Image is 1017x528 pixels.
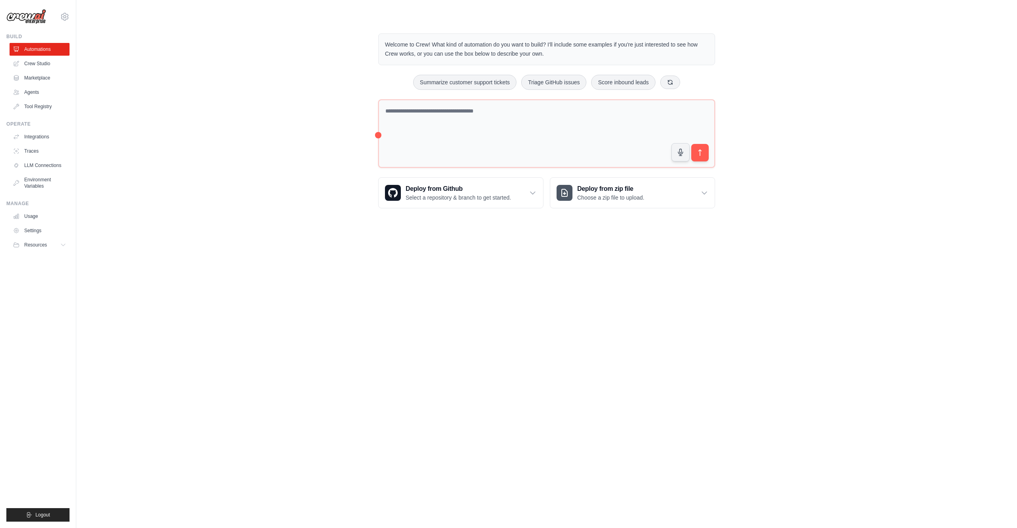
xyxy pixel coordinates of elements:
[10,100,70,113] a: Tool Registry
[591,75,655,90] button: Score inbound leads
[577,184,644,194] h3: Deploy from zip file
[406,194,511,202] p: Select a repository & branch to get started.
[10,210,70,223] a: Usage
[413,75,516,90] button: Summarize customer support tickets
[10,159,70,172] a: LLM Connections
[10,86,70,99] a: Agents
[10,72,70,84] a: Marketplace
[385,40,708,58] p: Welcome to Crew! What kind of automation do you want to build? I'll include some examples if you'...
[6,508,70,522] button: Logout
[521,75,586,90] button: Triage GitHub issues
[10,173,70,192] a: Environment Variables
[10,130,70,143] a: Integrations
[577,194,644,202] p: Choose a zip file to upload.
[10,145,70,157] a: Traces
[6,33,70,40] div: Build
[35,512,50,518] span: Logout
[6,121,70,127] div: Operate
[10,239,70,251] button: Resources
[406,184,511,194] h3: Deploy from Github
[24,242,47,248] span: Resources
[10,57,70,70] a: Crew Studio
[6,200,70,207] div: Manage
[10,224,70,237] a: Settings
[10,43,70,56] a: Automations
[6,9,46,24] img: Logo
